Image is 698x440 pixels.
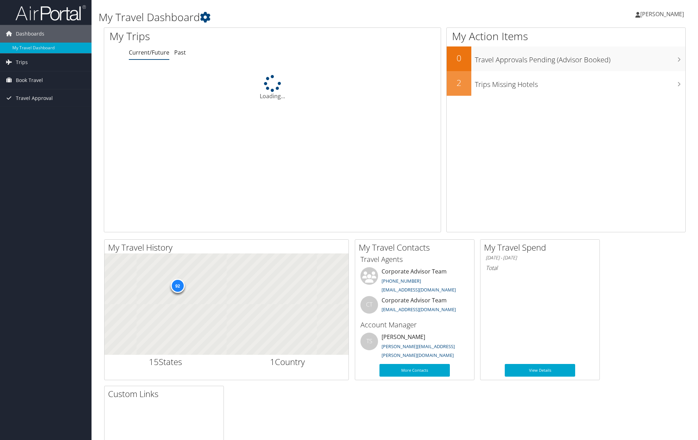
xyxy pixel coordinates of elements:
[16,54,28,71] span: Trips
[360,254,469,264] h3: Travel Agents
[447,46,685,71] a: 0Travel Approvals Pending (Advisor Booked)
[382,287,456,293] a: [EMAIL_ADDRESS][DOMAIN_NAME]
[447,29,685,44] h1: My Action Items
[484,241,599,253] h2: My Travel Spend
[16,71,43,89] span: Book Travel
[110,356,221,368] h2: States
[99,10,493,25] h1: My Travel Dashboard
[170,279,184,293] div: 92
[635,4,691,25] a: [PERSON_NAME]
[16,89,53,107] span: Travel Approval
[447,71,685,96] a: 2Trips Missing Hotels
[447,52,471,64] h2: 0
[108,241,348,253] h2: My Travel History
[174,49,186,56] a: Past
[640,10,684,18] span: [PERSON_NAME]
[360,333,378,350] div: TS
[382,278,421,284] a: [PHONE_NUMBER]
[382,306,456,313] a: [EMAIL_ADDRESS][DOMAIN_NAME]
[360,320,469,330] h3: Account Manager
[360,296,378,314] div: CT
[357,296,472,319] li: Corporate Advisor Team
[447,77,471,89] h2: 2
[486,254,594,261] h6: [DATE] - [DATE]
[109,29,295,44] h1: My Trips
[357,267,472,296] li: Corporate Advisor Team
[129,49,169,56] a: Current/Future
[382,343,455,359] a: [PERSON_NAME][EMAIL_ADDRESS][PERSON_NAME][DOMAIN_NAME]
[16,25,44,43] span: Dashboards
[505,364,575,377] a: View Details
[149,356,159,367] span: 15
[475,51,685,65] h3: Travel Approvals Pending (Advisor Booked)
[359,241,474,253] h2: My Travel Contacts
[357,333,472,362] li: [PERSON_NAME]
[108,388,224,400] h2: Custom Links
[475,76,685,89] h3: Trips Missing Hotels
[232,356,344,368] h2: Country
[379,364,450,377] a: More Contacts
[270,356,275,367] span: 1
[486,264,594,272] h6: Total
[15,5,86,21] img: airportal-logo.png
[104,75,441,100] div: Loading...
